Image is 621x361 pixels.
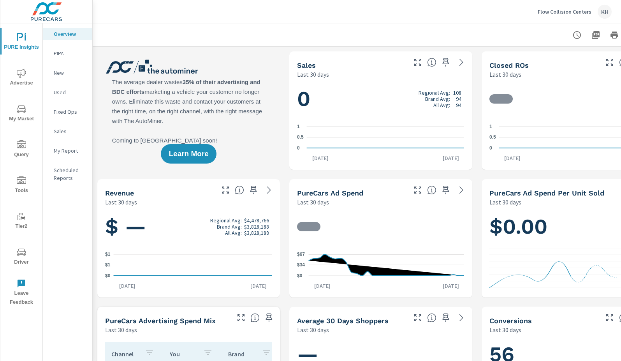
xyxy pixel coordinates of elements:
div: Used [43,86,92,98]
p: Flow Collision Centers [538,8,591,15]
text: 0.5 [489,135,496,140]
div: New [43,67,92,79]
p: [DATE] [437,282,464,290]
a: See more details in report [455,312,468,324]
text: $67 [297,252,305,257]
p: Used [54,88,86,96]
span: This table looks at how you compare to the amount of budget you spend per channel as opposed to y... [250,313,260,322]
div: My Report [43,145,92,157]
span: Tier2 [3,212,40,231]
p: [DATE] [499,154,526,162]
span: Number of vehicles sold by the dealership over the selected date range. [Source: This data is sou... [427,58,436,67]
h5: Sales [297,61,316,69]
text: $0 [297,273,303,278]
p: [DATE] [437,154,464,162]
p: You [170,350,197,358]
h5: Revenue [105,189,134,197]
span: Tools [3,176,40,195]
text: 0.5 [297,135,304,140]
button: Make Fullscreen [603,312,616,324]
text: 0 [297,145,300,151]
h5: Closed ROs [489,61,529,69]
p: Regional Avg: [210,217,242,224]
p: 94 [456,102,461,108]
h5: Average 30 Days Shoppers [297,317,389,325]
span: Driver [3,248,40,267]
div: PIPA [43,48,92,59]
p: Regional Avg: [419,90,450,96]
text: 1 [297,124,300,129]
span: Save this to your personalized report [440,312,452,324]
span: Learn More [169,150,208,157]
button: Make Fullscreen [412,56,424,69]
p: Last 30 days [105,325,137,335]
p: Last 30 days [489,70,521,79]
p: Last 30 days [105,197,137,207]
a: See more details in report [455,56,468,69]
p: Last 30 days [489,325,521,335]
p: Last 30 days [297,70,329,79]
button: Learn More [161,144,216,164]
a: See more details in report [263,184,275,196]
p: Sales [54,127,86,135]
span: Save this to your personalized report [440,184,452,196]
button: Make Fullscreen [412,184,424,196]
text: $1 [105,252,111,257]
span: Save this to your personalized report [440,56,452,69]
h1: 0 [297,86,464,112]
h5: Conversions [489,317,532,325]
div: Overview [43,28,92,40]
p: [DATE] [307,154,334,162]
button: "Export Report to PDF" [588,27,603,43]
div: Sales [43,125,92,137]
span: Save this to your personalized report [263,312,275,324]
div: Scheduled Reports [43,164,92,184]
p: [DATE] [114,282,141,290]
h1: $ — [105,213,272,240]
h5: PureCars Ad Spend [297,189,363,197]
p: My Report [54,147,86,155]
p: $4,478,766 [244,217,269,224]
p: Last 30 days [297,325,329,335]
p: All Avg: [225,230,242,236]
p: [DATE] [309,282,336,290]
button: Make Fullscreen [603,56,616,69]
span: Query [3,140,40,159]
span: Save this to your personalized report [247,184,260,196]
p: 94 [456,96,461,102]
h5: PureCars Ad Spend Per Unit Sold [489,189,604,197]
a: See more details in report [455,184,468,196]
div: nav menu [0,23,42,310]
p: PIPA [54,49,86,57]
button: Make Fullscreen [219,184,232,196]
p: $3,828,188 [244,230,269,236]
span: Leave Feedback [3,279,40,307]
p: Channel [111,350,139,358]
p: 108 [453,90,461,96]
h5: PureCars Advertising Spend Mix [105,317,216,325]
text: 0 [489,145,492,151]
text: $1 [105,262,111,268]
p: Overview [54,30,86,38]
button: Make Fullscreen [412,312,424,324]
span: Total cost of media for all PureCars channels for the selected dealership group over the selected... [427,185,436,195]
p: [DATE] [245,282,272,290]
button: Make Fullscreen [235,312,247,324]
p: Last 30 days [297,197,329,207]
p: All Avg: [433,102,450,108]
p: Fixed Ops [54,108,86,116]
text: $0 [105,273,111,278]
p: Brand Avg: [217,224,242,230]
span: Total sales revenue over the selected date range. [Source: This data is sourced from the dealer’s... [235,185,244,195]
text: $34 [297,262,305,268]
p: Last 30 days [489,197,521,207]
span: A rolling 30 day total of daily Shoppers on the dealership website, averaged over the selected da... [427,313,436,322]
span: Advertise [3,69,40,88]
div: Fixed Ops [43,106,92,118]
p: $3,828,188 [244,224,269,230]
span: PURE Insights [3,33,40,52]
span: My Market [3,104,40,123]
p: New [54,69,86,77]
text: 1 [489,124,492,129]
div: KH [598,5,612,19]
